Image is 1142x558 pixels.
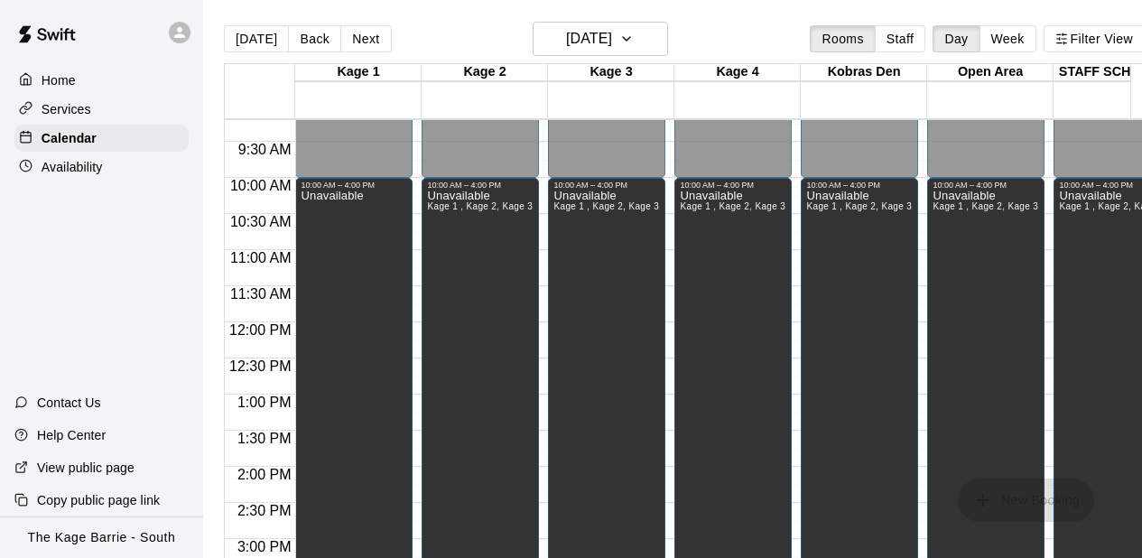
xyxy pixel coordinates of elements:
button: Rooms [810,25,875,52]
div: Open Area [927,64,1054,81]
p: Services [42,100,91,118]
button: [DATE] [533,22,668,56]
p: View public page [37,459,135,477]
button: Week [980,25,1036,52]
span: 1:00 PM [233,395,296,410]
h6: [DATE] [566,26,612,51]
p: Calendar [42,129,97,147]
p: Home [42,71,76,89]
button: Back [288,25,341,52]
div: 10:00 AM – 4:00 PM [933,181,1011,190]
span: 11:30 AM [226,286,296,302]
div: 10:00 AM – 4:00 PM [553,181,632,190]
div: 10:00 AM – 4:00 PM [427,181,506,190]
div: Kage 4 [674,64,801,81]
p: The Kage Barrie - South [28,528,176,547]
a: Services [14,96,189,123]
button: Next [340,25,391,52]
div: Kage 1 [295,64,422,81]
p: Availability [42,158,103,176]
button: Staff [875,25,926,52]
div: 10:00 AM – 4:00 PM [301,181,379,190]
span: 1:30 PM [233,431,296,446]
span: 11:00 AM [226,250,296,265]
span: 12:30 PM [225,358,295,374]
div: Kage 3 [548,64,674,81]
span: 3:00 PM [233,539,296,554]
p: Copy public page link [37,491,160,509]
div: 10:00 AM – 4:00 PM [806,181,885,190]
div: Kobras Den [801,64,927,81]
button: [DATE] [224,25,289,52]
p: Contact Us [37,394,101,412]
div: 10:00 AM – 4:00 PM [1059,181,1137,190]
span: Kage 1 , Kage 2, Kage 3, Kage 4, Kobras Den, Open Area, STAFF SCHEDULE, Kage 6, Gym, Gym 2 [680,201,1114,211]
span: 12:00 PM [225,322,295,338]
span: Kage 1 , Kage 2, Kage 3, Kage 4, Kobras Den, Open Area, STAFF SCHEDULE, Kage 6, Gym, Gym 2 [553,201,988,211]
span: 9:30 AM [234,142,296,157]
div: 10:00 AM – 4:00 PM [680,181,758,190]
span: Kage 1 , Kage 2, Kage 3, Kage 4, Kobras Den, Open Area, STAFF SCHEDULE, Kage 6, Gym, Gym 2 [427,201,861,211]
a: Calendar [14,125,189,152]
a: Home [14,67,189,94]
span: 2:00 PM [233,467,296,482]
p: Help Center [37,426,106,444]
span: 10:30 AM [226,214,296,229]
button: Day [933,25,980,52]
div: Kage 2 [422,64,548,81]
a: Availability [14,153,189,181]
span: 2:30 PM [233,503,296,518]
span: 10:00 AM [226,178,296,193]
span: You don't have the permission to add bookings [958,491,1094,507]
